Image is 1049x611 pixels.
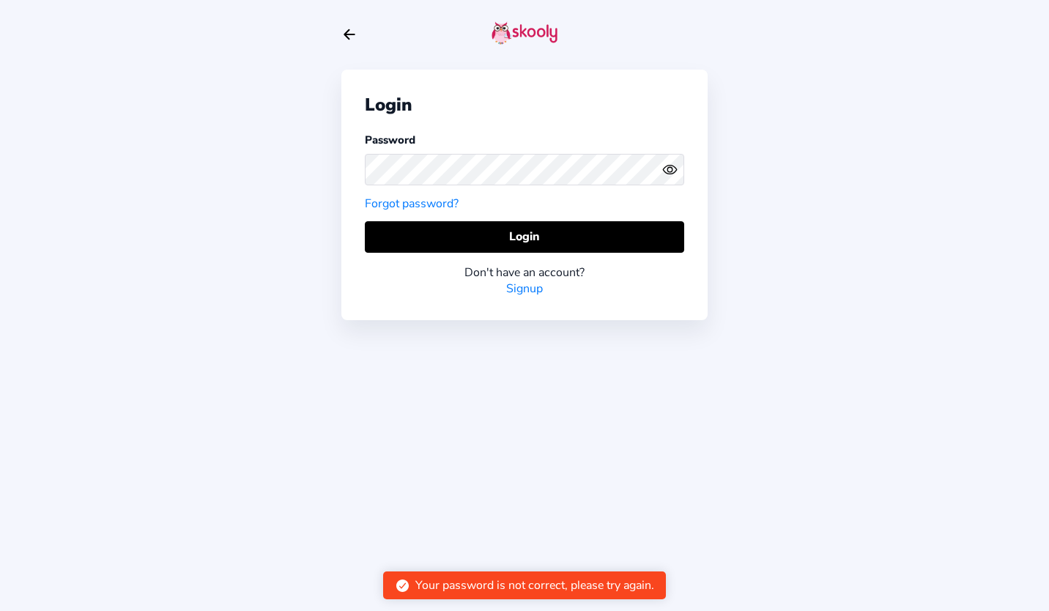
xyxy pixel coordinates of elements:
[395,578,410,593] ion-icon: checkmark circle
[506,281,543,297] a: Signup
[365,221,684,253] button: Login
[492,21,557,45] img: skooly-logo.png
[341,26,357,42] button: arrow back outline
[662,162,684,177] button: eye outlineeye off outline
[365,93,684,116] div: Login
[365,196,459,212] a: Forgot password?
[662,162,678,177] ion-icon: eye outline
[415,577,654,593] div: Your password is not correct, please try again.
[365,264,684,281] div: Don't have an account?
[365,133,415,147] label: Password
